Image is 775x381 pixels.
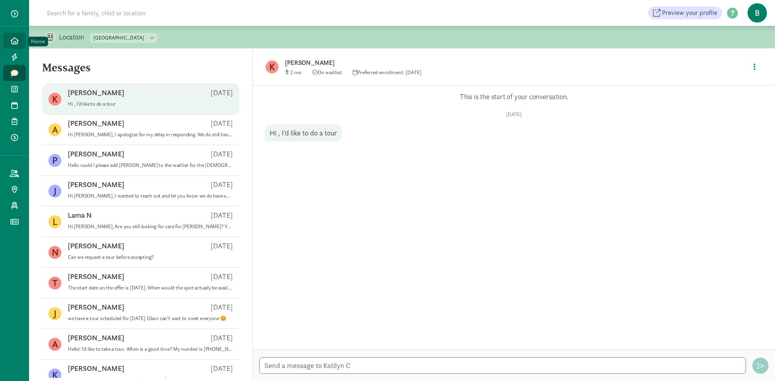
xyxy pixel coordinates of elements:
p: [PERSON_NAME] [68,180,124,189]
p: Location [59,32,90,42]
p: [DATE] [211,364,233,373]
figure: K [266,60,279,73]
p: [DATE] [211,149,233,159]
figure: J [48,307,61,320]
p: Hi [PERSON_NAME], I apologize for my delay in responding. We do still have openings for [PERSON_N... [68,131,233,138]
figure: N [48,246,61,259]
p: [PERSON_NAME] [68,119,124,128]
figure: T [48,277,61,289]
p: [PERSON_NAME] [68,364,124,373]
p: Hello could I please add [PERSON_NAME] to the waitlist for the [DEMOGRAPHIC_DATA] class [68,162,233,169]
p: [PERSON_NAME] [285,57,539,69]
p: [DATE] [211,210,233,220]
h5: Messages [29,61,252,81]
figure: K [48,93,61,106]
figure: A [48,338,61,351]
figure: P [48,154,61,167]
p: Hi [PERSON_NAME], Are you still looking for care for [PERSON_NAME]? You are at the top of the wai... [68,223,233,230]
p: [DATE] [211,119,233,128]
span: Preview your profile [662,8,717,18]
p: [DATE] [211,272,233,281]
figure: L [48,215,61,228]
p: [DATE] [211,88,233,98]
span: On waitlist [312,69,342,76]
p: Hi , I’d like to do a tour [68,101,233,107]
p: [DATE] [211,333,233,343]
p: [PERSON_NAME] [68,241,124,251]
p: [DATE] [211,241,233,251]
p: [PERSON_NAME] [68,302,124,312]
p: The start date on the offer is [DATE]. When would the spot actually be available? Is it possible ... [68,285,233,291]
figure: A [48,123,61,136]
div: Hi , I’d like to do a tour [265,124,342,142]
p: [DATE] [265,111,763,118]
p: Lama N [68,210,92,220]
span: B [748,3,767,23]
span: 2 [290,69,302,76]
a: Preview your profile [648,6,722,19]
p: [PERSON_NAME] [68,88,124,98]
p: This is the start of your conversation. [265,92,763,102]
input: Search for a family, child or location [42,5,268,21]
figure: J [48,185,61,198]
p: [DATE] [211,180,233,189]
p: we have a tour scheduled for [DATE] 10am can’t wait to meet everyone 😊 [68,315,233,322]
p: [PERSON_NAME] [68,333,124,343]
div: Home [31,37,45,46]
p: [PERSON_NAME] [68,272,124,281]
p: Hi [PERSON_NAME], I wanted to reach out and let you know we do have space for [PERSON_NAME] if yo... [68,193,233,199]
p: [PERSON_NAME] [68,149,124,159]
p: Hello! I'd like to take a tour. When is a good time? My number is [PHONE_NUMBER]. [68,346,233,352]
p: [DATE] [211,302,233,312]
span: Preferred enrollment: [DATE] [353,69,421,76]
p: Can we request a tour before accepting? [68,254,233,260]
